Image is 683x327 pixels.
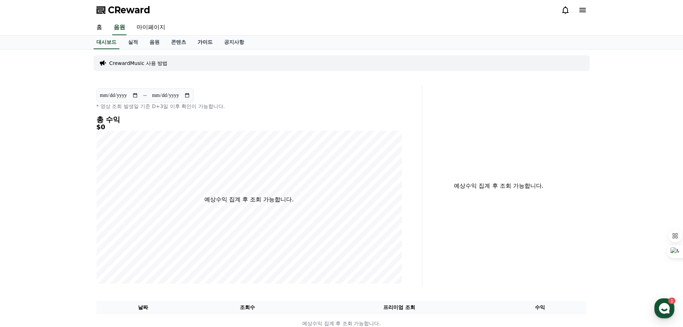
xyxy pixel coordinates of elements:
span: 대화 [66,239,74,244]
a: CrewardMusic 사용 방법 [109,60,168,67]
a: 음원 [112,20,127,35]
a: 공지사항 [218,36,250,49]
a: 설정 [93,228,138,246]
p: * 영상 조회 발생일 기준 D+3일 이후 확인이 가능합니다. [96,103,402,110]
a: 마이페이지 [131,20,171,35]
th: 날짜 [96,301,190,314]
a: CReward [96,4,150,16]
a: 1대화 [47,228,93,246]
a: 대시보드 [94,36,119,49]
a: 가이드 [192,36,218,49]
span: 1 [73,227,75,233]
a: 홈 [2,228,47,246]
a: 콘텐츠 [165,36,192,49]
h4: 총 수익 [96,116,402,123]
th: 수익 [493,301,587,314]
a: 음원 [144,36,165,49]
span: 설정 [111,238,119,244]
span: CReward [108,4,150,16]
p: 예상수익 집계 후 조회 가능합니다. [428,182,570,190]
a: 홈 [91,20,108,35]
th: 프리미엄 조회 [305,301,493,314]
h5: $0 [96,123,402,131]
span: 홈 [23,238,27,244]
a: 실적 [122,36,144,49]
p: 예상수익 집계 후 조회 가능합니다. [204,195,294,204]
p: ~ [143,91,147,100]
th: 조회수 [190,301,305,314]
